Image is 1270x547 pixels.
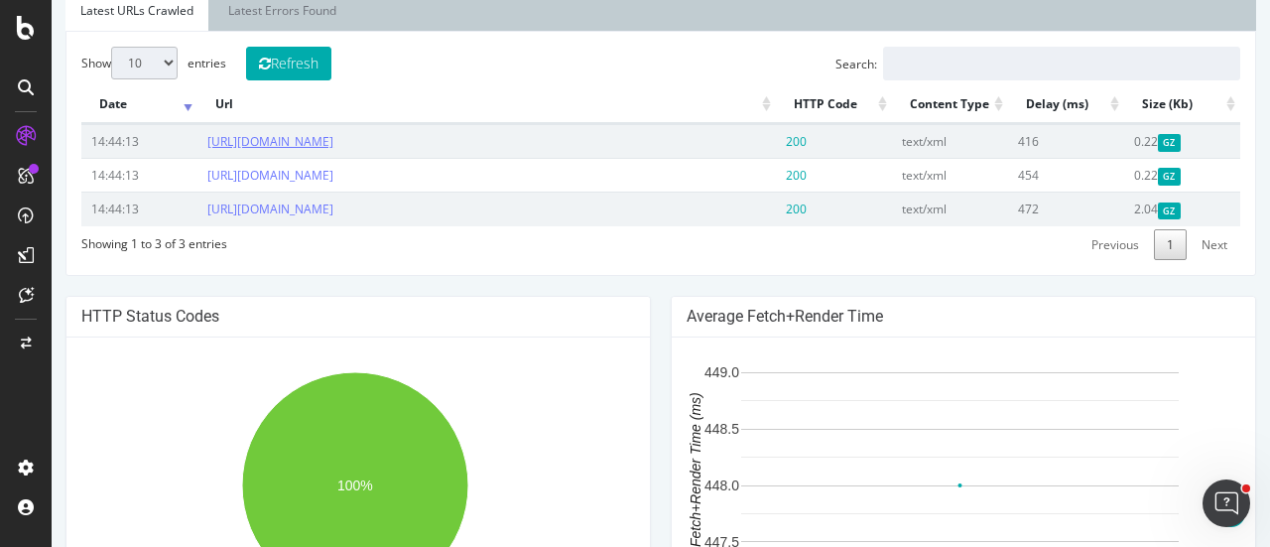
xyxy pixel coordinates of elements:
th: HTTP Code: activate to sort column ascending [724,85,840,124]
th: Delay (ms): activate to sort column ascending [956,85,1073,124]
input: Search: [831,47,1189,80]
text: 448.5 [653,421,688,437]
span: Gzipped Content [1106,134,1129,151]
a: [URL][DOMAIN_NAME] [156,167,282,184]
button: Refresh [194,47,280,80]
a: [URL][DOMAIN_NAME] [156,201,282,217]
text: 100% [286,478,321,493]
a: Previous [1027,229,1100,260]
td: 14:44:13 [30,192,146,225]
td: 14:44:13 [30,124,146,158]
span: 200 [734,167,755,184]
td: 454 [956,158,1073,192]
td: text/xml [840,192,956,225]
span: 200 [734,133,755,150]
span: Gzipped Content [1106,168,1129,185]
h4: Average Fetch+Render Time [635,307,1189,327]
a: [URL][DOMAIN_NAME] [156,133,282,150]
td: 416 [956,124,1073,158]
td: 472 [956,192,1073,225]
th: Content Type: activate to sort column ascending [840,85,956,124]
td: 2.04 [1073,192,1189,225]
span: 200 [734,201,755,217]
label: Show entries [30,47,175,79]
td: text/xml [840,158,956,192]
th: Size (Kb): activate to sort column ascending [1073,85,1189,124]
iframe: Intercom live chat [1203,479,1250,527]
td: 0.22 [1073,124,1189,158]
td: 0.22 [1073,158,1189,192]
span: Gzipped Content [1106,203,1129,219]
text: 448.0 [653,478,688,493]
a: Next [1137,229,1189,260]
label: Search: [784,47,1189,80]
td: 14:44:13 [30,158,146,192]
div: Showing 1 to 3 of 3 entries [30,226,176,252]
select: Showentries [60,47,126,79]
h4: HTTP Status Codes [30,307,583,327]
text: 449.0 [653,364,688,380]
td: text/xml [840,124,956,158]
th: Url: activate to sort column ascending [146,85,723,124]
th: Date: activate to sort column ascending [30,85,146,124]
a: 1 [1102,229,1135,260]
